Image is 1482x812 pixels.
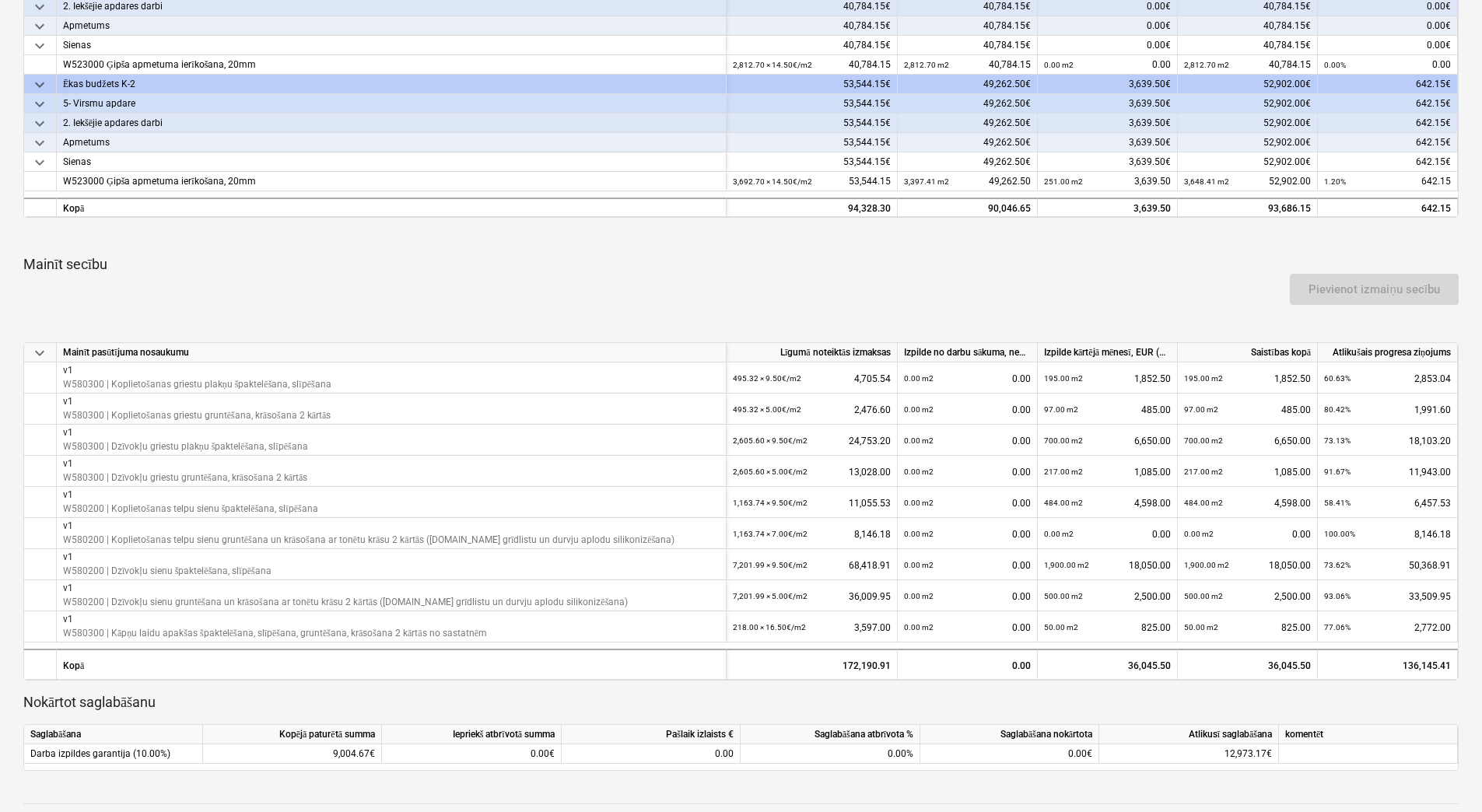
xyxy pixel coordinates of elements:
[1324,405,1351,414] small: 80.42%
[920,744,1099,764] div: 0.00€
[568,744,734,764] div: 0.00
[57,343,727,362] div: Mainīt pasūtījuma nosaukumu
[1324,436,1351,445] small: 73.13%
[904,55,1031,75] div: 40,784.15
[727,133,898,152] div: 53,544.15€
[733,561,808,569] small: 7,201.99 × 9.50€ / m2
[63,595,628,608] p: W580200 | Dzīvokļu sienu gruntēšana un krāsošana ar tonētu krāsu 2 kārtās ([DOMAIN_NAME] grīdlist...
[1044,362,1171,394] div: 1,852.50
[30,17,49,36] span: keyboard_arrow_down
[1324,425,1451,457] div: 18,103.20
[741,725,920,744] div: Saglabāšana atbrīvota %
[1404,737,1482,812] iframe: Chat Widget
[1044,467,1083,476] small: 217.00 m2
[904,405,934,414] small: 0.00 m2
[904,487,1031,519] div: 0.00
[1318,343,1458,362] div: Atlikušais progresa ziņojums
[1178,16,1318,36] div: 40,784.15€
[1324,199,1451,219] div: 642.15
[63,488,318,502] p: v1
[727,16,898,36] div: 40,784.15€
[733,530,808,538] small: 1,163.74 × 7.00€ / m2
[727,152,898,172] div: 53,544.15€
[904,623,934,632] small: 0.00 m2
[733,55,891,75] div: 40,784.15
[1044,530,1074,538] small: 0.00 m2
[1184,374,1223,383] small: 195.00 m2
[733,394,891,425] div: 2,476.60
[1178,343,1318,362] div: Saistības kopā
[1178,36,1318,55] div: 40,784.15€
[1184,425,1311,457] div: 6,650.00
[733,199,891,219] div: 94,328.30
[1178,75,1318,94] div: 52,902.00€
[733,467,808,476] small: 2,605.60 × 5.00€ / m2
[1044,394,1171,425] div: 485.00
[1044,580,1171,612] div: 2,500.00
[30,134,49,152] span: keyboard_arrow_down
[63,426,308,439] p: v1
[1184,61,1229,69] small: 2,812.70 m2
[1044,199,1171,219] div: 3,639.50
[1324,561,1351,569] small: 73.62%
[904,499,934,507] small: 0.00 m2
[63,533,674,546] p: W580200 | Koplietošanas telpu sienu gruntēšana un krāsošana ar tonētu krāsu 2 kārtās ([DOMAIN_NAM...
[1044,456,1171,488] div: 1,085.00
[898,36,1038,55] div: 40,784.15€
[898,114,1038,133] div: 49,262.50€
[904,580,1031,612] div: 0.00
[1184,405,1218,414] small: 97.00 m2
[1318,133,1458,152] div: 642.15€
[733,172,891,191] div: 53,544.15
[1044,499,1083,507] small: 484.00 m2
[1324,374,1351,383] small: 60.63%
[1184,362,1311,394] div: 1,852.50
[733,611,891,643] div: 3,597.00
[733,436,808,445] small: 2,605.60 × 9.50€ / m2
[904,592,934,600] small: 0.00 m2
[1044,611,1171,643] div: 825.00
[1044,436,1083,445] small: 700.00 m2
[1324,487,1451,519] div: 6,457.53
[1184,177,1229,186] small: 3,648.41 m2
[1324,592,1351,600] small: 93.06%
[1324,518,1451,550] div: 8,146.18
[203,725,382,744] div: Kopējā paturētā summa
[63,564,272,577] p: W580200 | Dzīvokļu sienu špaktelēšana, slīpēšana
[1324,623,1351,632] small: 77.06%
[733,518,891,550] div: 8,146.18
[904,549,1031,581] div: 0.00
[1038,16,1178,36] div: 0.00€
[63,364,331,377] p: v1
[898,94,1038,114] div: 49,262.50€
[741,744,920,764] div: 0.00%
[733,456,891,488] div: 13,028.00
[1324,362,1451,394] div: 2,853.04
[733,499,808,507] small: 1,163.74 × 9.50€ / m2
[904,374,934,383] small: 0.00 m2
[1324,177,1346,186] small: 1.20%
[727,36,898,55] div: 40,784.15€
[733,487,891,519] div: 11,055.53
[63,471,307,484] p: W580300 | Dzīvokļu griestu gruntēšana, krāsošana 2 kārtās
[1184,580,1311,612] div: 2,500.00
[898,649,1038,680] div: 0.00
[24,744,203,764] div: Darba izpildes garantija (10.00%)
[733,580,891,612] div: 36,009.95
[63,172,720,191] div: W523000 Ģipša apmetuma ierīkošana, 20mm
[1044,592,1083,600] small: 500.00 m2
[1044,405,1078,414] small: 97.00 m2
[30,153,49,172] span: keyboard_arrow_down
[63,613,487,626] p: v1
[63,55,720,75] div: W523000 Ģipša apmetuma ierīkošana, 20mm
[1038,94,1178,114] div: 3,639.50€
[1044,177,1083,186] small: 251.00 m2
[30,344,49,362] span: keyboard_arrow_down
[904,436,934,445] small: 0.00 m2
[1038,75,1178,94] div: 3,639.50€
[1184,394,1311,425] div: 485.00
[63,94,720,114] div: 5- Virsmu apdare
[1324,467,1351,476] small: 91.67%
[562,725,741,744] div: Pašlaik izlaists €
[1324,499,1351,507] small: 58.41%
